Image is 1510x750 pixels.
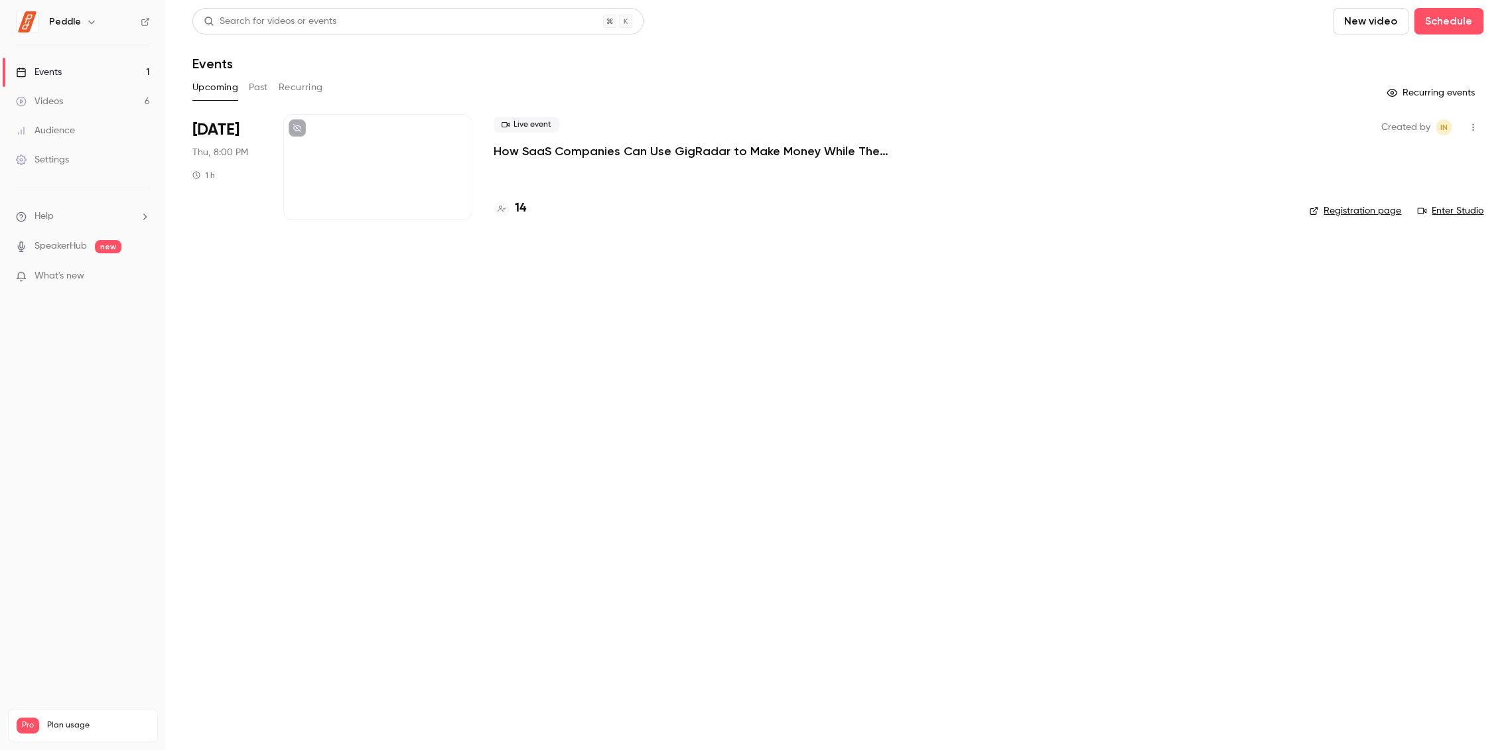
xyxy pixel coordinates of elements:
[494,200,526,218] a: 14
[17,718,39,733] span: Pro
[494,117,559,133] span: Live event
[16,95,63,108] div: Videos
[1417,204,1483,218] a: Enter Studio
[17,11,38,32] img: Peddle
[192,146,248,159] span: Thu, 8:00 PM
[249,77,268,98] button: Past
[16,66,62,79] div: Events
[1436,119,1452,135] span: Igor Nevenytsia
[1309,204,1401,218] a: Registration page
[204,15,336,29] div: Search for videos or events
[192,119,240,141] span: [DATE]
[34,239,87,253] a: SpeakerHub
[47,720,149,731] span: Plan usage
[16,124,75,137] div: Audience
[279,77,323,98] button: Recurring
[1381,82,1483,103] button: Recurring events
[192,77,238,98] button: Upcoming
[192,56,233,72] h1: Events
[16,210,150,223] li: help-dropdown-opener
[515,200,526,218] h4: 14
[1333,8,1408,34] button: New video
[134,271,150,282] iframe: Noticeable Trigger
[16,153,69,166] div: Settings
[192,170,215,180] div: 1 h
[1381,119,1430,135] span: Created by
[49,15,81,29] h6: Peddle
[34,210,54,223] span: Help
[192,114,262,220] div: Sep 25 Thu, 1:00 PM (America/New York)
[494,143,892,159] a: How SaaS Companies Can Use GigRadar to Make Money While They Sleep!
[34,269,84,283] span: What's new
[1440,119,1448,135] span: IN
[95,240,121,253] span: new
[1414,8,1483,34] button: Schedule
